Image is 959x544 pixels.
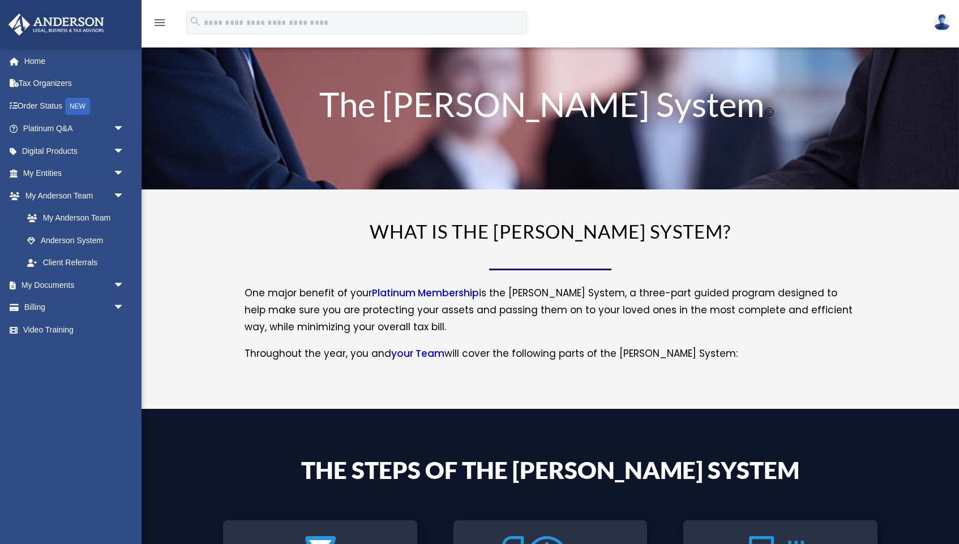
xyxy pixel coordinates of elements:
[113,118,136,141] span: arrow_drop_down
[245,285,856,345] p: One major benefit of your is the [PERSON_NAME] System, a three-part guided program designed to he...
[16,229,136,252] a: Anderson System
[16,207,142,230] a: My Anderson Team
[8,318,142,341] a: Video Training
[113,274,136,297] span: arrow_drop_down
[370,220,731,243] span: WHAT IS THE [PERSON_NAME] SYSTEM?
[391,347,444,366] a: your Team
[113,296,136,320] span: arrow_drop_down
[245,346,856,362] p: Throughout the year, you and will cover the following parts of the [PERSON_NAME] System:
[8,50,142,72] a: Home
[245,87,856,127] h1: The [PERSON_NAME] System
[16,252,142,274] a: Client Referrals
[5,14,108,36] img: Anderson Advisors Platinum Portal
[8,94,142,118] a: Order StatusNEW
[8,184,142,207] a: My Anderson Teamarrow_drop_down
[153,20,166,29] a: menu
[189,15,202,28] i: search
[245,458,856,487] h4: The Steps of the [PERSON_NAME] System
[113,140,136,163] span: arrow_drop_down
[65,98,90,115] div: NEW
[113,162,136,185] span: arrow_drop_down
[8,140,142,162] a: Digital Productsarrow_drop_down
[8,162,142,185] a: My Entitiesarrow_drop_down
[8,274,142,296] a: My Documentsarrow_drop_down
[8,72,142,95] a: Tax Organizers
[372,286,479,305] a: Platinum Membership
[113,184,136,208] span: arrow_drop_down
[8,118,142,140] a: Platinum Q&Aarrow_drop_down
[934,14,951,31] img: User Pic
[153,16,166,29] i: menu
[8,296,142,319] a: Billingarrow_drop_down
